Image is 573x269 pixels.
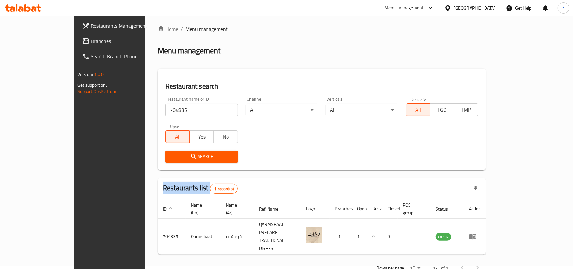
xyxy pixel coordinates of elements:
input: Search for restaurant name or ID.. [165,104,238,116]
table: enhanced table [158,199,486,255]
span: TGO [433,105,452,114]
div: All [246,104,318,116]
button: Search [165,151,238,163]
th: Open [352,199,367,219]
span: 1.0.0 [94,70,104,78]
td: 1 [330,219,352,255]
span: Ref. Name [259,205,287,213]
span: 1 record(s) [210,186,237,192]
th: Logo [301,199,330,219]
td: QARMSHAAT PREPARE TRADITIONAL DISHES [254,219,301,255]
td: 1 [352,219,367,255]
span: All [168,132,187,142]
span: Name (Ar) [226,201,247,216]
span: TMP [457,105,476,114]
th: Branches [330,199,352,219]
h2: Restaurants list [163,183,238,194]
span: No [216,132,235,142]
nav: breadcrumb [158,25,486,33]
span: ID [163,205,175,213]
th: Closed [382,199,398,219]
span: Name (En) [191,201,213,216]
span: Branches [91,37,165,45]
div: [GEOGRAPHIC_DATA] [454,4,496,11]
span: Search Branch Phone [91,53,165,60]
span: All [409,105,428,114]
button: All [406,103,430,116]
a: Restaurants Management [77,18,170,33]
span: Status [436,205,456,213]
span: POS group [403,201,423,216]
button: TGO [430,103,454,116]
a: Support.OpsPlatform [78,87,118,96]
td: قرمشات [221,219,254,255]
span: Yes [192,132,211,142]
th: Busy [367,199,382,219]
span: Version: [78,70,93,78]
div: Menu [469,233,481,240]
td: 0 [367,219,382,255]
span: Restaurants Management [91,22,165,30]
div: Menu-management [385,4,424,12]
button: No [213,130,238,143]
span: Get support on: [78,81,107,89]
div: All [326,104,398,116]
a: Branches [77,33,170,49]
li: / [181,25,183,33]
span: OPEN [436,233,451,241]
button: TMP [454,103,479,116]
span: Menu management [185,25,228,33]
label: Delivery [410,97,426,101]
button: Yes [189,130,214,143]
div: Export file [468,181,483,196]
th: Action [464,199,486,219]
label: Upsell [170,124,182,128]
img: Qarmshaat [306,227,322,243]
a: Search Branch Phone [77,49,170,64]
td: Qarmshaat [186,219,221,255]
span: Search [171,153,233,161]
td: 0 [382,219,398,255]
h2: Restaurant search [165,82,479,91]
button: All [165,130,190,143]
td: 704835 [158,219,186,255]
span: h [562,4,565,11]
h2: Menu management [158,46,220,56]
